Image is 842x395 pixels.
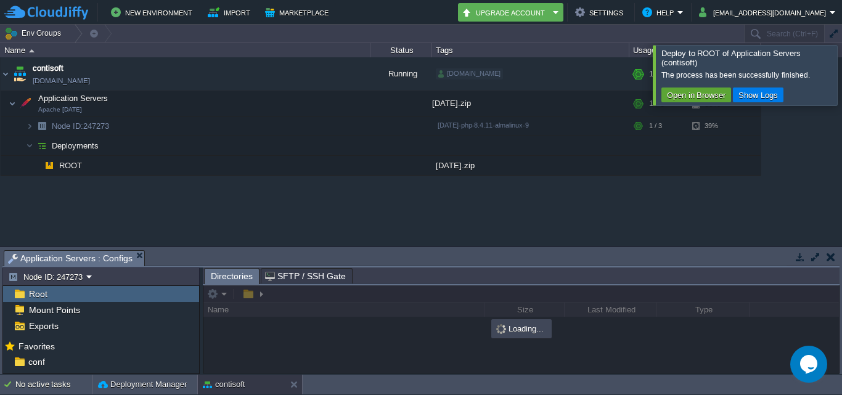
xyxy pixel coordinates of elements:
[33,75,90,87] a: [DOMAIN_NAME]
[4,5,88,20] img: CloudJiffy
[371,43,431,57] div: Status
[58,160,84,171] a: ROOT
[649,57,664,91] div: 1 / 3
[27,304,82,316] a: Mount Points
[9,91,16,116] img: AMDAwAAAACH5BAEAAAAALAAAAAABAAEAAAICRAEAOw==
[661,70,834,80] div: The process has been successfully finished.
[663,89,729,100] button: Open in Browser
[29,49,35,52] img: AMDAwAAAACH5BAEAAAAALAAAAAABAAEAAAICRAEAOw==
[370,57,432,91] div: Running
[33,62,63,75] a: contisoft
[438,121,529,129] span: [DATE]-php-8.4.11-almalinux-9
[575,5,627,20] button: Settings
[790,346,830,383] iframe: chat widget
[33,156,41,175] img: AMDAwAAAACH5BAEAAAAALAAAAAABAAEAAAICRAEAOw==
[4,25,65,42] button: Env Groups
[649,91,664,116] div: 1 / 3
[15,375,92,394] div: No active tasks
[630,43,760,57] div: Usage
[26,356,47,367] a: conf
[692,116,732,136] div: 39%
[38,106,82,113] span: Apache [DATE]
[649,116,662,136] div: 1 / 3
[98,378,187,391] button: Deployment Manager
[33,116,51,136] img: AMDAwAAAACH5BAEAAAAALAAAAAABAAEAAAICRAEAOw==
[51,121,111,131] a: Node ID:247273
[8,271,86,282] button: Node ID: 247273
[432,91,629,116] div: [DATE].zip
[111,5,196,20] button: New Environment
[462,5,549,20] button: Upgrade Account
[432,156,629,175] div: [DATE].zip
[17,91,34,116] img: AMDAwAAAACH5BAEAAAAALAAAAAABAAEAAAICRAEAOw==
[37,94,110,103] a: Application ServersApache [DATE]
[27,320,60,332] a: Exports
[735,89,782,100] button: Show Logs
[493,320,550,337] div: Loading...
[52,121,83,131] span: Node ID:
[26,116,33,136] img: AMDAwAAAACH5BAEAAAAALAAAAAABAAEAAAICRAEAOw==
[1,57,10,91] img: AMDAwAAAACH5BAEAAAAALAAAAAABAAEAAAICRAEAOw==
[661,49,801,67] span: Deploy to ROOT of Application Servers (contisoft)
[16,341,57,351] a: Favorites
[11,57,28,91] img: AMDAwAAAACH5BAEAAAAALAAAAAABAAEAAAICRAEAOw==
[1,43,370,57] div: Name
[265,5,332,20] button: Marketplace
[51,140,100,151] a: Deployments
[26,136,33,155] img: AMDAwAAAACH5BAEAAAAALAAAAAABAAEAAAICRAEAOw==
[642,5,677,20] button: Help
[265,269,346,283] span: SFTP / SSH Gate
[203,378,245,391] button: contisoft
[37,93,110,104] span: Application Servers
[433,43,629,57] div: Tags
[41,156,58,175] img: AMDAwAAAACH5BAEAAAAALAAAAAABAAEAAAICRAEAOw==
[208,5,254,20] button: Import
[26,372,54,383] a: conf.d
[16,341,57,352] span: Favorites
[211,269,253,284] span: Directories
[8,251,133,266] span: Application Servers : Configs
[27,288,49,299] a: Root
[699,5,830,20] button: [EMAIL_ADDRESS][DOMAIN_NAME]
[33,136,51,155] img: AMDAwAAAACH5BAEAAAAALAAAAAABAAEAAAICRAEAOw==
[51,121,111,131] span: 247273
[436,68,503,79] div: [DOMAIN_NAME]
